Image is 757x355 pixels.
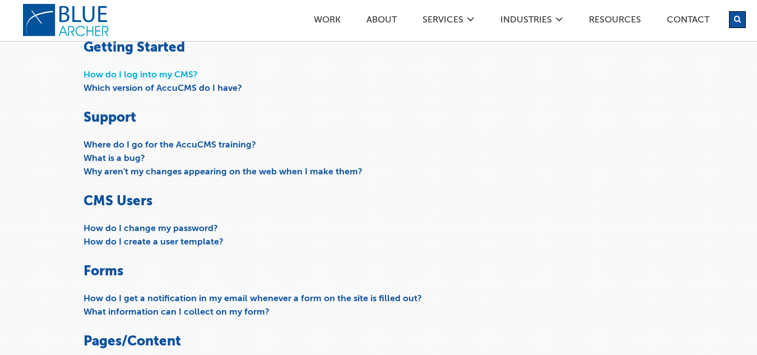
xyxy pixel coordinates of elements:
h3: Getting Started [83,39,551,57]
a: ABOUT [366,16,397,27]
a: What is a bug? [83,154,145,163]
a: How do I log into my CMS? [83,71,198,80]
a: logo [22,3,112,37]
a: How do I get a notification in my email whenever a form on the site is filled out? [83,294,422,303]
a: What information can I collect on my form? [83,308,270,317]
a: Contact [666,16,710,27]
a: How do I create a user template? [83,238,224,247]
a: Which version of AccuCMS do I have? [83,84,242,93]
h3: Pages/Content [83,333,551,351]
a: Industries [500,16,552,27]
a: How do I change my password? [83,224,218,233]
h3: Forms [83,263,551,281]
h3: CMS Users [83,193,551,211]
h3: Support [83,109,551,127]
a: SERVICES [422,16,464,27]
a: Work [313,16,341,27]
a: Why aren't my changes appearing on the web when I make them? [83,168,363,177]
a: Resources [588,16,642,27]
a: Where do I go for the AccuCMS training? [83,141,256,150]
